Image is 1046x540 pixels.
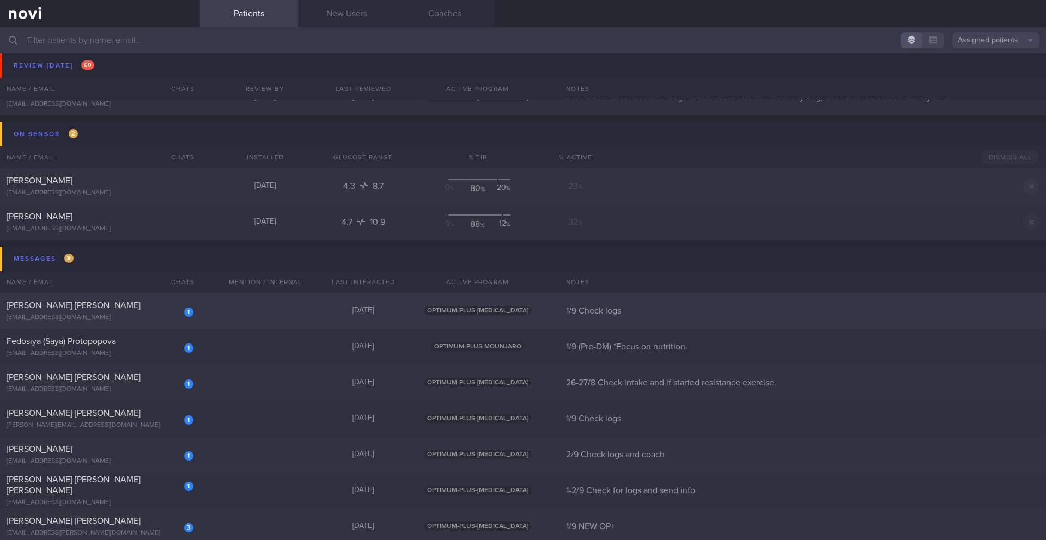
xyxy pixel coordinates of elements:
div: [DATE] [314,450,412,459]
span: 2 [69,129,78,138]
div: % TIR [412,146,543,168]
div: 1/9 (Pre-DM) *Focus on nutrition. [560,341,1046,352]
div: Notes [560,271,1046,293]
div: 32 [543,217,609,228]
sub: % [450,186,454,191]
div: % Active [543,146,609,168]
div: Glucose Range [314,146,412,168]
span: 4.7 [342,218,355,226]
sub: % [578,220,583,226]
div: [DATE] [314,486,412,495]
sub: % [578,184,583,191]
div: [DATE] [216,93,314,102]
div: [PERSON_NAME][EMAIL_ADDRESS][DOMAIN_NAME] [7,421,193,429]
div: [EMAIL_ADDRESS][DOMAIN_NAME] [7,349,193,358]
div: 0 [445,219,465,230]
div: [DATE] [216,181,314,191]
div: 0 [445,183,465,194]
span: [PERSON_NAME] [7,52,72,60]
span: OPTIMUM-PLUS-[MEDICAL_DATA] [424,450,531,459]
span: OPTIMUM-PLUS-[MEDICAL_DATA] [424,378,531,387]
div: 2/9 Check logs and coach [560,449,1046,460]
div: Installed [216,146,314,168]
div: 1 [184,451,193,461]
span: [PERSON_NAME] [PERSON_NAME] [PERSON_NAME] [7,475,141,495]
span: OPTIMUM-PLUS-[MEDICAL_DATA] [424,57,531,66]
span: 10.9 [370,218,385,226]
span: 8.7 [373,182,384,191]
div: 1-2/9 Check for logs and send info [560,485,1046,496]
div: 12 [490,219,510,230]
span: OPTIMUM-PLUS-[MEDICAL_DATA] [424,521,531,531]
div: 26-27/8 Check intake and exercise [560,56,1046,67]
div: 1 [184,343,193,353]
sub: % [450,222,454,227]
span: [PERSON_NAME] [PERSON_NAME] [7,409,141,418]
div: [DATE] [314,93,412,102]
div: On sensor [11,127,81,142]
div: [EMAIL_ADDRESS][DOMAIN_NAME] [7,314,193,322]
span: OPTIMUM-PLUS-MOUNJARO [431,342,524,351]
div: 1 [184,415,193,425]
div: 1/9 Check logs [560,305,1046,316]
sub: % [506,186,510,191]
div: 1 [184,308,193,317]
div: [DATE] [216,57,314,66]
div: Chats [156,146,200,168]
div: 26/8 Check if cut down on sugar and increased on non-starchy veg, check if tried senior friendly w/o [560,92,1046,103]
span: [PERSON_NAME] [7,212,72,221]
div: [DATE] [314,342,412,352]
span: OPTIMUM-PLUS-[MEDICAL_DATA] [424,306,531,315]
div: 1/9 Check logs [560,413,1046,424]
div: 3 [184,523,193,532]
div: 20 [490,183,510,194]
button: Dismiss All [981,150,1039,164]
div: 80 [467,183,488,194]
div: Active Program [412,271,543,293]
div: 23 [543,181,609,192]
span: [PERSON_NAME] [PERSON_NAME] [7,373,141,382]
span: [PERSON_NAME] [7,88,72,96]
div: Mention / Internal [216,271,314,293]
div: 1 [184,482,193,491]
span: OPTIMUM-PLUS-[MEDICAL_DATA] [424,93,531,102]
span: OPTIMUM-PLUS-[MEDICAL_DATA] [424,486,531,495]
div: [DATE] [216,217,314,227]
div: [EMAIL_ADDRESS][DOMAIN_NAME] [7,225,193,233]
div: Last Interacted [314,271,412,293]
span: 4.3 [343,182,357,191]
button: Assigned patients [952,32,1039,48]
div: [EMAIL_ADDRESS][DOMAIN_NAME] [7,64,193,72]
div: [EMAIL_ADDRESS][PERSON_NAME][DOMAIN_NAME] [7,529,193,537]
div: [EMAIL_ADDRESS][DOMAIN_NAME] [7,499,193,507]
div: [DATE] [314,57,412,66]
span: [PERSON_NAME] [7,176,72,185]
div: [DATE] [314,378,412,388]
div: Chats [156,271,200,293]
sub: % [481,186,485,193]
span: [PERSON_NAME] [PERSON_NAME] [7,517,141,525]
div: [EMAIL_ADDRESS][DOMAIN_NAME] [7,457,193,465]
div: [EMAIL_ADDRESS][DOMAIN_NAME] [7,100,193,108]
span: 8 [64,254,74,263]
span: [PERSON_NAME] [PERSON_NAME] [7,301,141,310]
div: 88 [467,219,488,230]
div: 1 [184,379,193,389]
div: 1/9 NEW OP+ [560,521,1046,532]
div: 26-27/8 Check intake and if started resistance exercise [560,377,1046,388]
div: [DATE] [314,414,412,424]
sub: % [480,222,485,229]
span: OPTIMUM-PLUS-[MEDICAL_DATA] [424,414,531,423]
span: [PERSON_NAME] [7,445,72,453]
span: Fedosiya (Saya) Protopopova [7,337,116,346]
div: [EMAIL_ADDRESS][DOMAIN_NAME] [7,385,193,394]
div: [DATE] [314,521,412,531]
div: [EMAIL_ADDRESS][DOMAIN_NAME] [7,189,193,197]
sub: % [506,222,510,227]
div: Messages [11,251,76,266]
div: [DATE] [314,306,412,316]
